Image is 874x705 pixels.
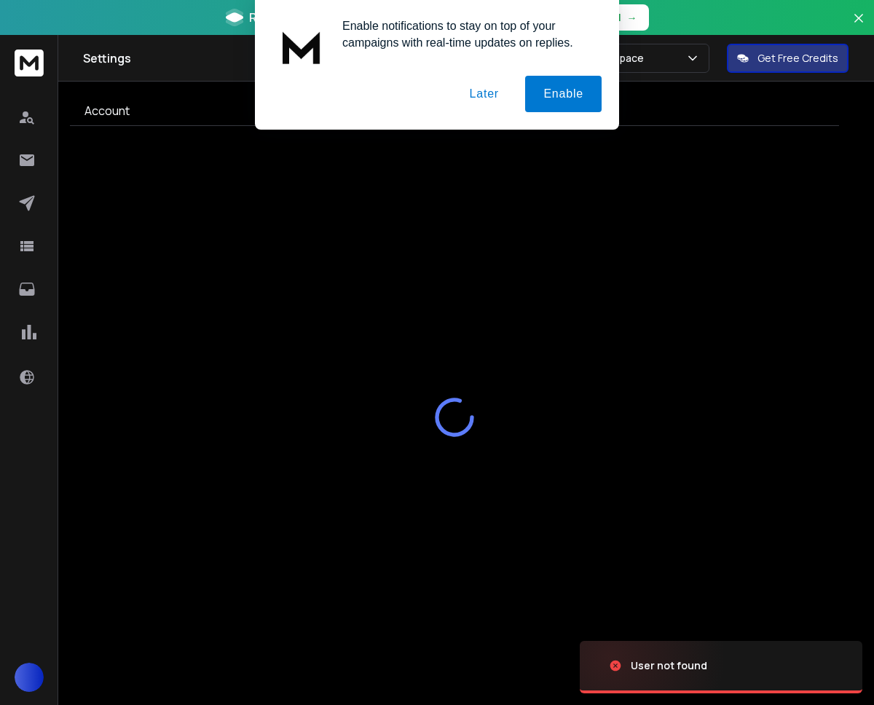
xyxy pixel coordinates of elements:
button: Later [451,76,516,112]
img: notification icon [272,17,331,76]
button: Enable [525,76,602,112]
div: Enable notifications to stay on top of your campaigns with real-time updates on replies. [331,17,602,51]
div: User not found [631,658,707,673]
img: image [580,626,725,705]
